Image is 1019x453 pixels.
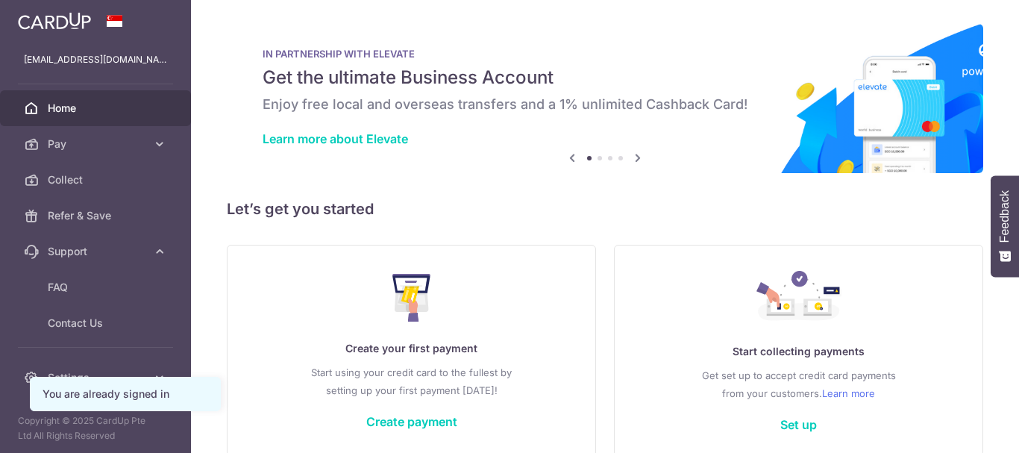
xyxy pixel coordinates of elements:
a: Set up [780,417,817,432]
img: Collect Payment [756,271,841,325]
img: Make Payment [392,274,430,322]
p: Get set up to accept credit card payments from your customers. [645,366,953,402]
h5: Let’s get you started [227,197,983,221]
iframe: Opens a widget where you can find more information [924,408,1004,446]
p: IN PARTNERSHIP WITH ELEVATE [263,48,947,60]
span: Contact Us [48,316,146,331]
button: Feedback - Show survey [991,175,1019,277]
a: Learn more about Elevate [263,131,408,146]
p: Start using your credit card to the fullest by setting up your first payment [DATE]! [257,363,565,399]
a: Create payment [366,414,457,429]
span: Pay [48,137,146,151]
p: [EMAIL_ADDRESS][DOMAIN_NAME] [24,52,167,67]
img: Renovation banner [227,24,983,173]
span: Feedback [998,190,1012,243]
span: Home [48,101,146,116]
p: Create your first payment [257,340,565,357]
span: Collect [48,172,146,187]
img: CardUp [18,12,91,30]
h5: Get the ultimate Business Account [263,66,947,90]
h6: Enjoy free local and overseas transfers and a 1% unlimited Cashback Card! [263,96,947,113]
span: Refer & Save [48,208,146,223]
span: Support [48,244,146,259]
span: FAQ [48,280,146,295]
a: Learn more [822,384,875,402]
div: You are already signed in [43,387,208,402]
p: Start collecting payments [645,343,953,360]
span: Settings [48,370,146,385]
